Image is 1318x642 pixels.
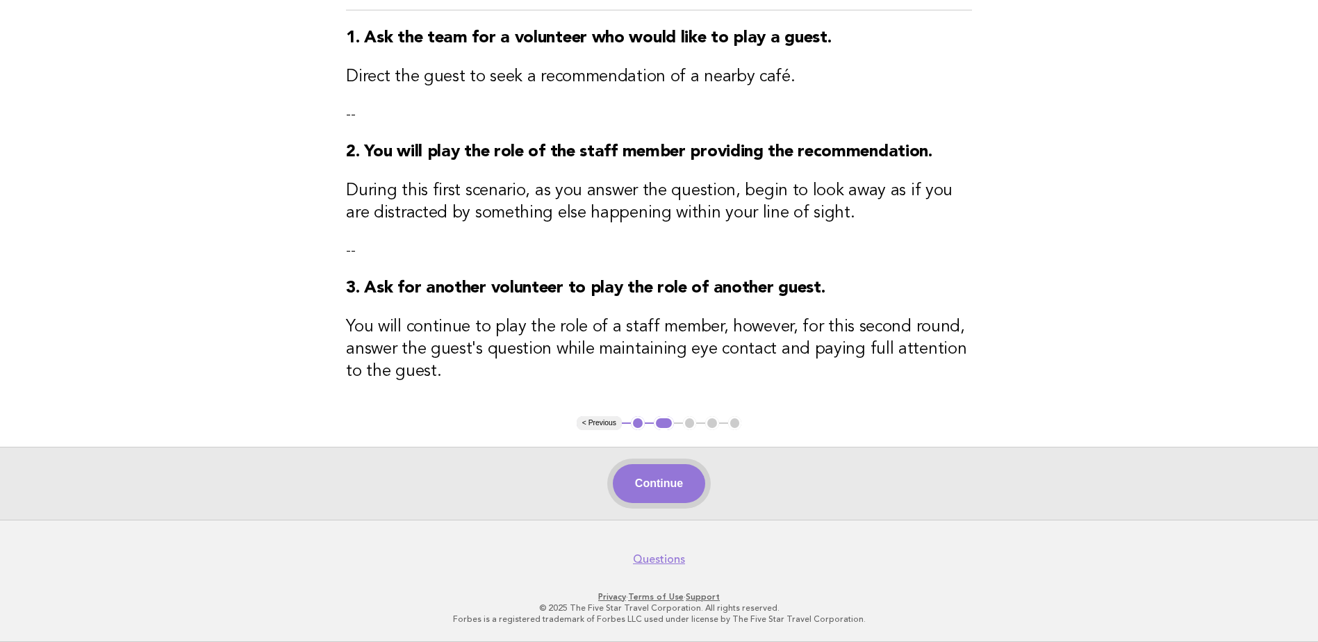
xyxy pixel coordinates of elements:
strong: 2. You will play the role of the staff member providing the recommendation. [346,144,932,160]
p: · · [234,591,1085,602]
strong: 3. Ask for another volunteer to play the role of another guest. [346,280,825,297]
button: 2 [654,416,674,430]
h3: You will continue to play the role of a staff member, however, for this second round, answer the ... [346,316,972,383]
strong: 1. Ask the team for a volunteer who would like to play a guest. [346,30,831,47]
a: Support [686,592,720,602]
p: -- [346,241,972,261]
a: Privacy [598,592,626,602]
a: Terms of Use [628,592,684,602]
p: Forbes is a registered trademark of Forbes LLC used under license by The Five Star Travel Corpora... [234,614,1085,625]
h3: Direct the guest to seek a recommendation of a nearby café. [346,66,972,88]
button: 1 [631,416,645,430]
p: -- [346,105,972,124]
a: Questions [633,552,685,566]
p: © 2025 The Five Star Travel Corporation. All rights reserved. [234,602,1085,614]
h3: During this first scenario, as you answer the question, begin to look away as if you are distract... [346,180,972,224]
button: Continue [613,464,705,503]
button: < Previous [577,416,622,430]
